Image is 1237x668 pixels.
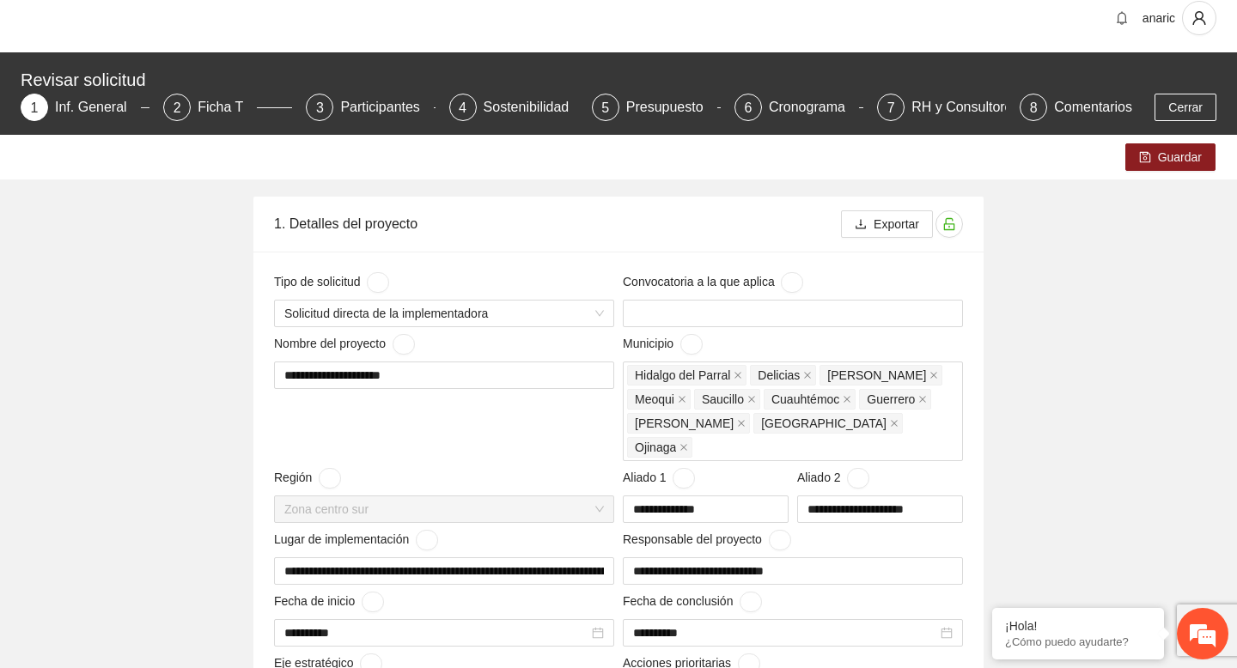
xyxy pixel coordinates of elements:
[163,94,292,121] div: 2Ficha T
[1005,635,1151,648] p: ¿Cómo puedo ayudarte?
[1143,11,1175,25] span: anaric
[635,414,734,433] span: [PERSON_NAME]
[753,413,903,434] span: Chihuahua
[797,468,869,489] span: Aliado 2
[911,94,1033,121] div: RH y Consultores
[627,389,691,410] span: Meoqui
[874,215,919,234] span: Exportar
[847,468,869,489] button: Aliado 2
[274,199,841,248] div: 1. Detalles del proyecto
[623,592,762,612] span: Fecha de conclusión
[1168,98,1203,117] span: Cerrar
[635,366,730,385] span: Hidalgo del Parral
[1108,4,1136,32] button: bell
[623,468,695,489] span: Aliado 1
[929,371,938,380] span: close
[306,94,435,121] div: 3Participantes
[740,592,762,612] button: Fecha de conclusión
[627,365,746,386] span: Hidalgo del Parral
[21,94,149,121] div: 1Inf. General
[55,94,141,121] div: Inf. General
[761,414,887,433] span: [GEOGRAPHIC_DATA]
[827,366,926,385] span: [PERSON_NAME]
[635,438,676,457] span: Ojinaga
[747,395,756,404] span: close
[737,419,746,428] span: close
[1020,94,1132,121] div: 8Comentarios
[679,443,688,452] span: close
[592,94,721,121] div: 5Presupuesto
[635,390,674,409] span: Meoqui
[781,272,803,293] button: Convocatoria a la que aplica
[734,371,742,380] span: close
[918,395,927,404] span: close
[627,437,692,458] span: Ojinaga
[678,395,686,404] span: close
[284,496,604,522] span: Zona centro sur
[744,100,752,115] span: 6
[21,66,1206,94] div: Revisar solicitud
[459,100,466,115] span: 4
[340,94,434,121] div: Participantes
[694,389,760,410] span: Saucillo
[877,94,1006,121] div: 7RH y Consultores
[1005,619,1151,633] div: ¡Hola!
[820,365,942,386] span: Camargo
[393,334,415,355] button: Nombre del proyecto
[887,100,895,115] span: 7
[1139,151,1151,165] span: save
[734,94,863,121] div: 6Cronograma
[362,592,384,612] button: Fecha de inicio
[1158,148,1202,167] span: Guardar
[680,334,703,355] button: Municipio
[936,217,962,231] span: unlock
[758,366,800,385] span: Delicias
[803,371,812,380] span: close
[284,301,604,326] span: Solicitud directa de la implementadora
[274,272,389,293] span: Tipo de solicitud
[174,100,181,115] span: 2
[1030,100,1038,115] span: 8
[274,530,438,550] span: Lugar de implementación
[623,530,791,550] span: Responsable del proyecto
[274,334,415,355] span: Nombre del proyecto
[673,468,695,489] button: Aliado 1
[623,272,803,293] span: Convocatoria a la que aplica
[841,210,933,238] button: downloadExportar
[484,94,583,121] div: Sostenibilidad
[1054,94,1132,121] div: Comentarios
[1183,10,1216,26] span: user
[198,94,257,121] div: Ficha T
[859,389,931,410] span: Guerrero
[702,390,744,409] span: Saucillo
[601,100,609,115] span: 5
[764,389,856,410] span: Cuauhtémoc
[1182,1,1216,35] button: user
[416,530,438,550] button: Lugar de implementación
[100,229,237,403] span: Estamos en línea.
[274,592,384,612] span: Fecha de inicio
[769,530,791,550] button: Responsable del proyecto
[771,390,839,409] span: Cuauhtémoc
[855,218,867,232] span: download
[623,334,703,355] span: Municipio
[89,88,289,110] div: Chatee con nosotros ahora
[750,365,816,386] span: Delicias
[843,395,851,404] span: close
[282,9,323,50] div: Minimizar ventana de chat en vivo
[1155,94,1216,121] button: Cerrar
[1109,11,1135,25] span: bell
[626,94,717,121] div: Presupuesto
[316,100,324,115] span: 3
[319,468,341,489] button: Región
[867,390,915,409] span: Guerrero
[274,468,341,489] span: Región
[9,469,327,529] textarea: Escriba su mensaje y pulse “Intro”
[890,419,899,428] span: close
[31,100,39,115] span: 1
[1125,143,1216,171] button: saveGuardar
[367,272,389,293] button: Tipo de solicitud
[769,94,859,121] div: Cronograma
[627,413,750,434] span: Aldama
[935,210,963,238] button: unlock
